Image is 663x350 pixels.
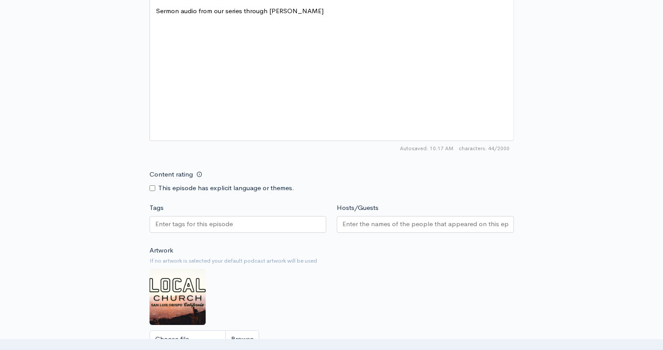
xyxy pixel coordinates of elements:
label: Tags [150,203,164,213]
input: Enter tags for this episode [155,219,234,229]
small: If no artwork is selected your default podcast artwork will be used [150,256,514,265]
label: Content rating [150,166,193,184]
input: Enter the names of the people that appeared on this episode [342,219,508,229]
span: 44/2000 [459,144,510,152]
span: Sermon audio from our series through [PERSON_NAME] [156,7,324,15]
span: Autosaved: 10:17 AM [400,144,453,152]
label: Hosts/Guests [337,203,378,213]
label: This episode has explicit language or themes. [158,183,294,193]
label: Artwork [150,245,173,256]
